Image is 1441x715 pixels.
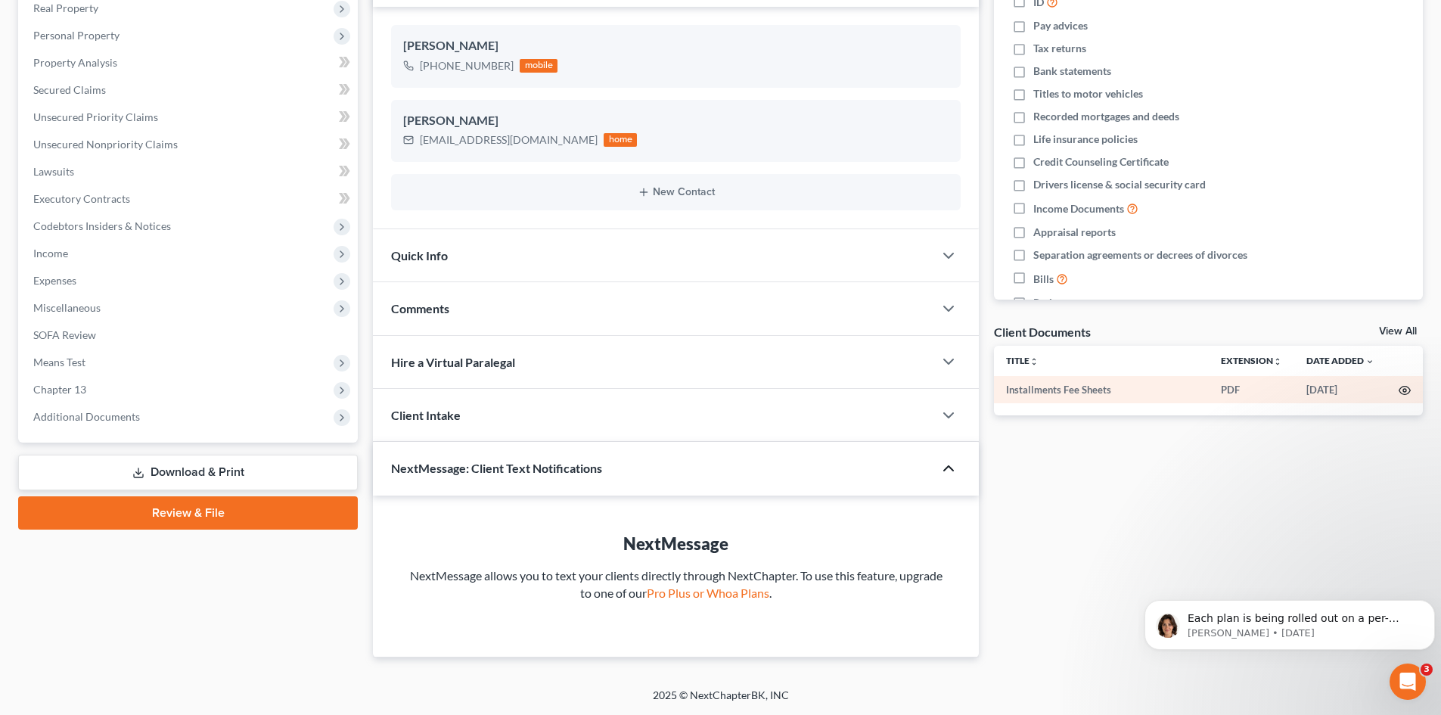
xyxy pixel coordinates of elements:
[403,532,949,555] div: NextMessage
[994,324,1091,340] div: Client Documents
[33,219,171,232] span: Codebtors Insiders & Notices
[33,247,68,260] span: Income
[1033,225,1116,240] span: Appraisal reports
[1365,357,1374,366] i: expand_more
[391,408,461,422] span: Client Intake
[1421,664,1433,676] span: 3
[21,76,358,104] a: Secured Claims
[403,186,949,198] button: New Contact
[403,112,949,130] div: [PERSON_NAME]
[33,110,158,123] span: Unsecured Priority Claims
[391,461,602,475] span: NextMessage: Client Text Notifications
[1033,86,1143,101] span: Titles to motor vehicles
[1390,664,1426,700] iframe: Intercom live chat
[1379,326,1417,337] a: View All
[1006,355,1039,366] a: Titleunfold_more
[21,322,358,349] a: SOFA Review
[33,83,106,96] span: Secured Claims
[1273,357,1282,366] i: unfold_more
[33,301,101,314] span: Miscellaneous
[520,59,557,73] div: mobile
[391,301,449,316] span: Comments
[33,410,140,423] span: Additional Documents
[18,496,358,530] a: Review & File
[290,688,1152,715] div: 2025 © NextChapterBK, INC
[21,158,358,185] a: Lawsuits
[1306,355,1374,366] a: Date Added expand_more
[391,248,448,263] span: Quick Info
[33,328,96,341] span: SOFA Review
[403,567,949,602] p: NextMessage allows you to text your clients directly through NextChapter. To use this feature, up...
[21,131,358,158] a: Unsecured Nonpriority Claims
[604,133,637,147] div: home
[391,355,515,369] span: Hire a Virtual Paralegal
[403,37,949,55] div: [PERSON_NAME]
[21,49,358,76] a: Property Analysis
[33,2,98,14] span: Real Property
[33,165,74,178] span: Lawsuits
[21,185,358,213] a: Executory Contracts
[1294,376,1387,403] td: [DATE]
[1033,132,1138,147] span: Life insurance policies
[33,138,178,151] span: Unsecured Nonpriority Claims
[33,383,86,396] span: Chapter 13
[33,29,120,42] span: Personal Property
[49,44,276,161] span: Each plan is being rolled out on a per-district basis. Once your district's plan is available you...
[1138,568,1441,674] iframe: Intercom notifications message
[33,56,117,69] span: Property Analysis
[647,586,769,600] a: Pro Plus or Whoa Plans
[33,274,76,287] span: Expenses
[33,192,130,205] span: Executory Contracts
[21,104,358,131] a: Unsecured Priority Claims
[1221,355,1282,366] a: Extensionunfold_more
[1030,357,1039,366] i: unfold_more
[420,132,598,148] div: [EMAIL_ADDRESS][DOMAIN_NAME]
[18,455,358,490] a: Download & Print
[1033,18,1088,33] span: Pay advices
[1033,295,1180,310] span: Retirement account statements
[1033,247,1247,263] span: Separation agreements or decrees of divorces
[1033,64,1111,79] span: Bank statements
[33,356,85,368] span: Means Test
[1033,201,1124,216] span: Income Documents
[1033,109,1179,124] span: Recorded mortgages and deeds
[1033,154,1169,169] span: Credit Counseling Certificate
[1033,272,1054,287] span: Bills
[420,58,514,73] div: [PHONE_NUMBER]
[1033,41,1086,56] span: Tax returns
[994,376,1209,403] td: Installments Fee Sheets
[1209,376,1294,403] td: PDF
[1033,177,1206,192] span: Drivers license & social security card
[49,58,278,72] p: Message from Emma, sent 2w ago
